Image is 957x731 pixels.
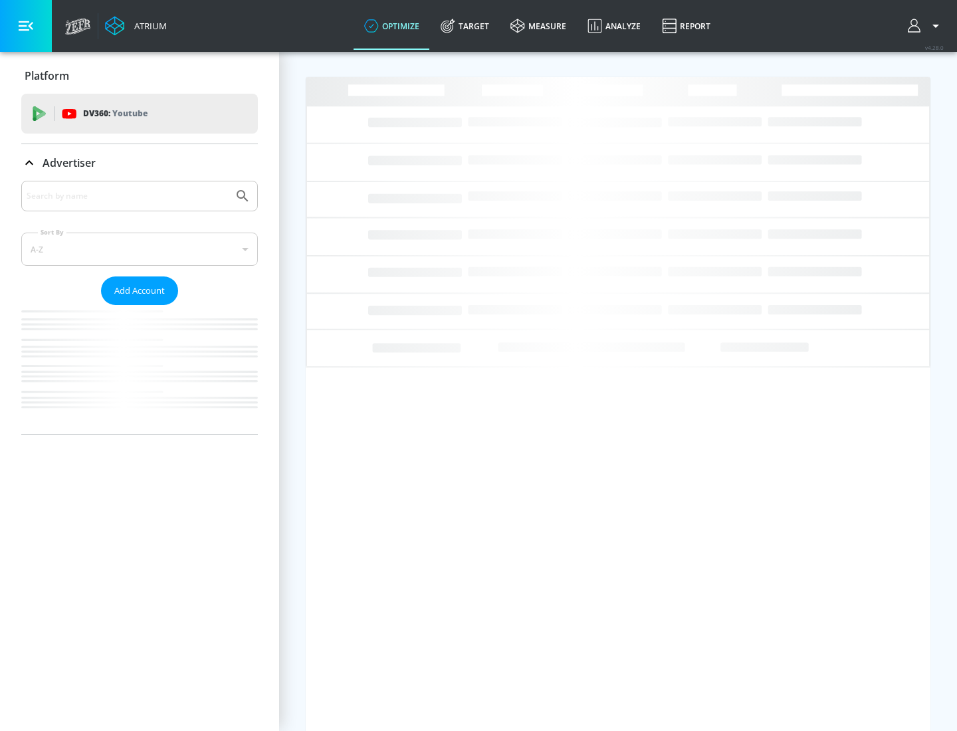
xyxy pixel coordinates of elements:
label: Sort By [38,228,66,237]
div: DV360: Youtube [21,94,258,134]
div: A-Z [21,233,258,266]
a: Report [651,2,721,50]
a: Analyze [577,2,651,50]
span: v 4.28.0 [925,44,944,51]
div: Advertiser [21,181,258,434]
button: Add Account [101,276,178,305]
p: Platform [25,68,69,83]
input: Search by name [27,187,228,205]
div: Platform [21,57,258,94]
a: Atrium [105,16,167,36]
a: optimize [354,2,430,50]
p: Youtube [112,106,148,120]
p: DV360: [83,106,148,121]
div: Advertiser [21,144,258,181]
p: Advertiser [43,156,96,170]
a: Target [430,2,500,50]
nav: list of Advertiser [21,305,258,434]
div: Atrium [129,20,167,32]
span: Add Account [114,283,165,298]
a: measure [500,2,577,50]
